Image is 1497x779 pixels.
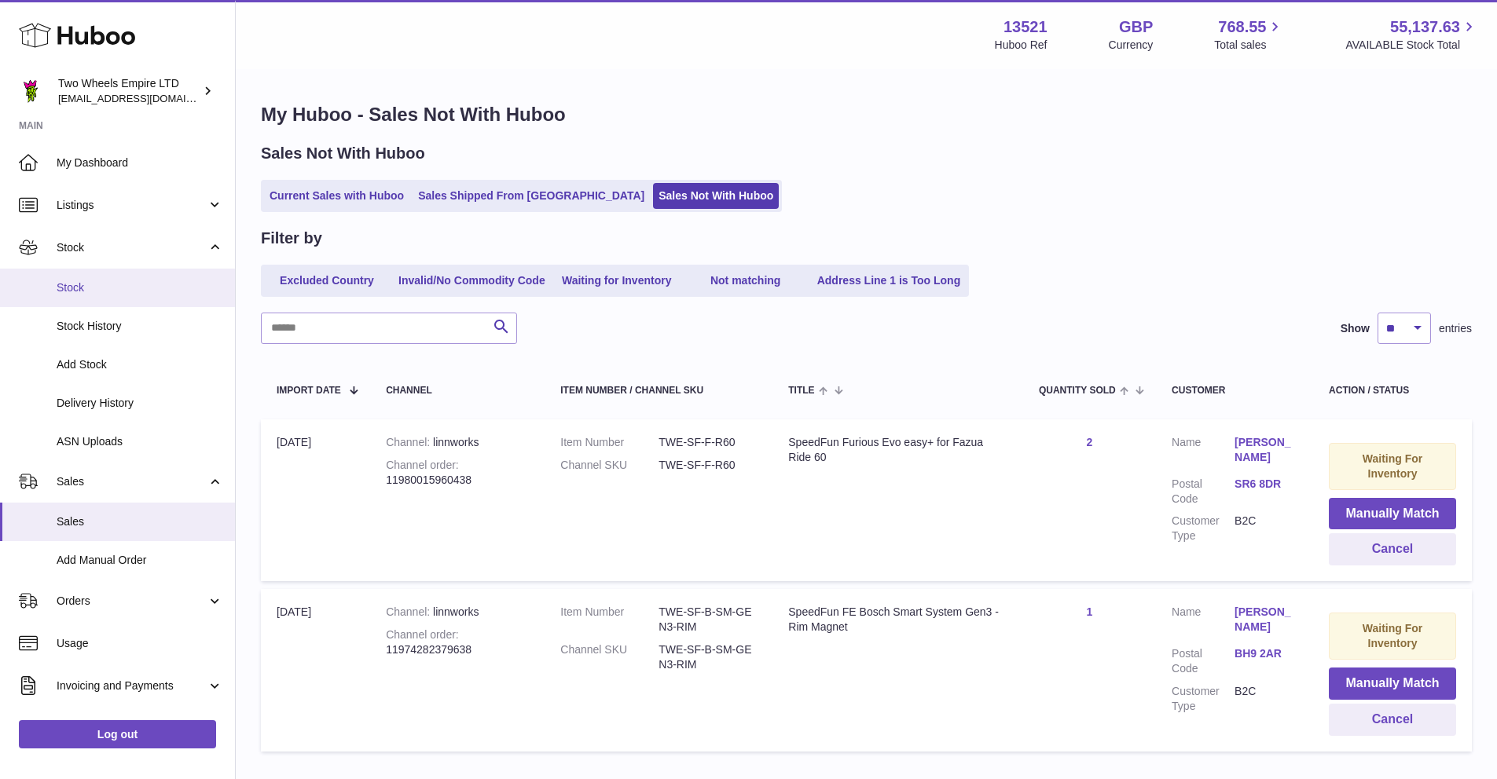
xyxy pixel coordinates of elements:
[264,183,409,209] a: Current Sales with Huboo
[58,76,200,106] div: Two Wheels Empire LTD
[560,386,757,396] div: Item Number / Channel SKU
[386,605,433,618] strong: Channel
[57,636,223,651] span: Usage
[1119,16,1153,38] strong: GBP
[413,183,650,209] a: Sales Shipped From [GEOGRAPHIC_DATA]
[1329,498,1456,530] button: Manually Match
[1109,38,1154,53] div: Currency
[57,594,207,609] span: Orders
[1329,533,1456,565] button: Cancel
[261,589,370,751] td: [DATE]
[1439,321,1472,336] span: entries
[1172,646,1235,676] dt: Postal Code
[1214,16,1284,53] a: 768.55 Total sales
[386,436,433,448] strong: Channel
[1329,667,1456,700] button: Manually Match
[386,628,459,641] strong: Channel order
[1235,435,1297,465] a: [PERSON_NAME]
[57,434,223,449] span: ASN Uploads
[393,268,551,294] a: Invalid/No Commodity Code
[659,458,757,473] dd: TWE-SF-F-R60
[1172,435,1235,469] dt: Name
[261,102,1472,127] h1: My Huboo - Sales Not With Huboo
[1087,605,1093,618] a: 1
[57,280,223,295] span: Stock
[1345,16,1478,53] a: 55,137.63 AVAILABLE Stock Total
[653,183,779,209] a: Sales Not With Huboo
[57,155,223,170] span: My Dashboard
[261,228,322,249] h2: Filter by
[57,240,207,255] span: Stock
[386,459,459,471] strong: Channel order
[1235,684,1297,714] dd: B2C
[58,92,231,104] span: [EMAIL_ADDRESS][DOMAIN_NAME]
[1172,514,1235,543] dt: Customer Type
[1390,16,1460,38] span: 55,137.63
[1235,514,1297,543] dd: B2C
[560,458,659,473] dt: Channel SKU
[1345,38,1478,53] span: AVAILABLE Stock Total
[386,386,529,396] div: Channel
[560,605,659,635] dt: Item Number
[264,268,390,294] a: Excluded Country
[1172,386,1297,396] div: Customer
[1363,622,1422,649] strong: Waiting For Inventory
[1087,436,1093,448] a: 2
[683,268,809,294] a: Not matching
[19,720,216,748] a: Log out
[1214,38,1284,53] span: Total sales
[812,268,967,294] a: Address Line 1 is Too Long
[261,143,425,164] h2: Sales Not With Huboo
[1341,321,1370,336] label: Show
[659,605,757,635] dd: TWE-SF-B-SM-GEN3-RIM
[57,678,207,693] span: Invoicing and Payments
[995,38,1048,53] div: Huboo Ref
[386,627,529,657] div: 11974282379638
[659,642,757,672] dd: TWE-SF-B-SM-GEN3-RIM
[57,514,223,529] span: Sales
[1329,704,1456,736] button: Cancel
[261,419,370,581] td: [DATE]
[560,435,659,450] dt: Item Number
[788,605,1007,635] div: SpeedFun FE Bosch Smart System Gen3 - Rim Magnet
[1329,386,1456,396] div: Action / Status
[788,435,1007,465] div: SpeedFun Furious Evo easy+ for Fazua Ride 60
[1172,605,1235,638] dt: Name
[788,386,814,396] span: Title
[386,605,529,620] div: linnworks
[386,435,529,450] div: linnworks
[57,474,207,489] span: Sales
[659,435,757,450] dd: TWE-SF-F-R60
[57,319,223,334] span: Stock History
[1235,477,1297,492] a: SR6 8DR
[1172,684,1235,714] dt: Customer Type
[386,458,529,488] div: 11980015960438
[1172,477,1235,507] dt: Postal Code
[554,268,680,294] a: Waiting for Inventory
[1235,605,1297,635] a: [PERSON_NAME]
[1235,646,1297,661] a: BH9 2AR
[57,396,223,411] span: Delivery History
[57,198,207,213] span: Listings
[1004,16,1048,38] strong: 13521
[57,553,223,568] span: Add Manual Order
[277,386,341,396] span: Import date
[1363,452,1422,480] strong: Waiting For Inventory
[560,642,659,672] dt: Channel SKU
[1218,16,1266,38] span: 768.55
[19,79,42,103] img: justas@twowheelsempire.com
[1039,386,1116,396] span: Quantity Sold
[57,357,223,372] span: Add Stock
